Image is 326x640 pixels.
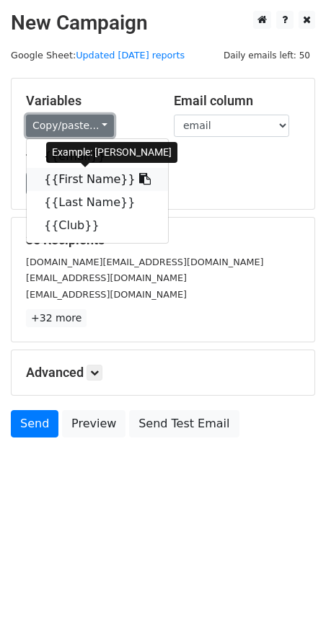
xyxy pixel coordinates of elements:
a: Updated [DATE] reports [76,50,185,61]
a: Send [11,410,58,437]
a: Daily emails left: 50 [219,50,315,61]
small: Google Sheet: [11,50,185,61]
div: Example: [PERSON_NAME] [46,142,177,163]
a: +32 more [26,309,87,327]
small: [EMAIL_ADDRESS][DOMAIN_NAME] [26,289,187,300]
small: [EMAIL_ADDRESS][DOMAIN_NAME] [26,272,187,283]
a: Send Test Email [129,410,239,437]
h5: Email column [174,93,300,109]
iframe: Chat Widget [254,571,326,640]
span: Daily emails left: 50 [219,48,315,63]
h2: New Campaign [11,11,315,35]
a: {{First Name}} [27,168,168,191]
a: Preview [62,410,125,437]
a: {{Last Name}} [27,191,168,214]
a: Copy/paste... [26,115,114,137]
small: [DOMAIN_NAME][EMAIL_ADDRESS][DOMAIN_NAME] [26,257,263,267]
a: {{Club}} [27,214,168,237]
a: {{email}} [27,145,168,168]
h5: Advanced [26,365,300,381]
h5: Variables [26,93,152,109]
